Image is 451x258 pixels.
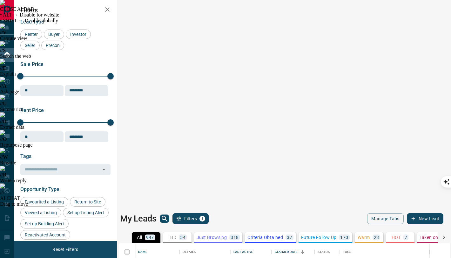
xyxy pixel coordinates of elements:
[23,232,68,237] span: Reactivated Account
[358,235,370,240] p: Warm
[287,235,292,240] p: 37
[160,215,169,223] button: search button
[20,230,70,240] div: Reactivated Account
[301,235,336,240] p: Future Follow Up
[374,235,379,240] p: 23
[137,235,142,240] p: All
[23,221,66,226] span: Set up Building Alert
[180,235,185,240] p: 54
[200,216,205,221] span: 1
[168,235,176,240] p: TBD
[146,235,154,240] p: 947
[367,213,403,224] button: Manage Tabs
[407,213,443,224] button: New Lead
[298,248,307,256] button: Sort
[63,208,109,217] div: Set up Listing Alert
[197,235,227,240] p: Just Browsing
[247,235,283,240] p: Criteria Obtained
[340,235,348,240] p: 170
[405,235,407,240] p: 7
[231,235,239,240] p: 318
[20,208,61,217] div: Viewed a Listing
[392,235,401,240] p: HOT
[172,213,209,224] button: Filters1
[20,219,69,228] div: Set up Building Alert
[48,244,82,255] button: Reset Filters
[23,210,59,215] span: Viewed a Listing
[65,210,106,215] span: Set up Listing Alert
[120,214,157,224] h1: My Leads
